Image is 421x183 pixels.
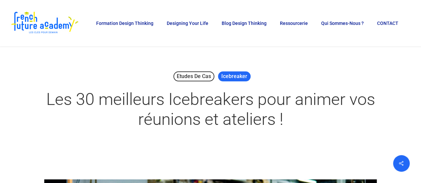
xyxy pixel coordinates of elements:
a: Icebreaker [218,71,251,81]
span: CONTACT [377,21,398,26]
a: CONTACT [374,21,402,26]
span: Blog Design Thinking [222,21,267,26]
a: Qui sommes-nous ? [318,21,367,26]
a: Ressourcerie [277,21,311,26]
h1: Les 30 meilleurs Icebreakers pour animer vos réunions et ateliers ! [44,83,377,136]
a: Formation Design Thinking [93,21,157,26]
span: Formation Design Thinking [96,21,153,26]
span: Designing Your Life [167,21,208,26]
img: French Future Academy [9,10,80,37]
a: Designing Your Life [163,21,212,26]
span: Ressourcerie [280,21,308,26]
a: Blog Design Thinking [218,21,270,26]
span: Qui sommes-nous ? [321,21,364,26]
a: Etudes de cas [173,71,214,81]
